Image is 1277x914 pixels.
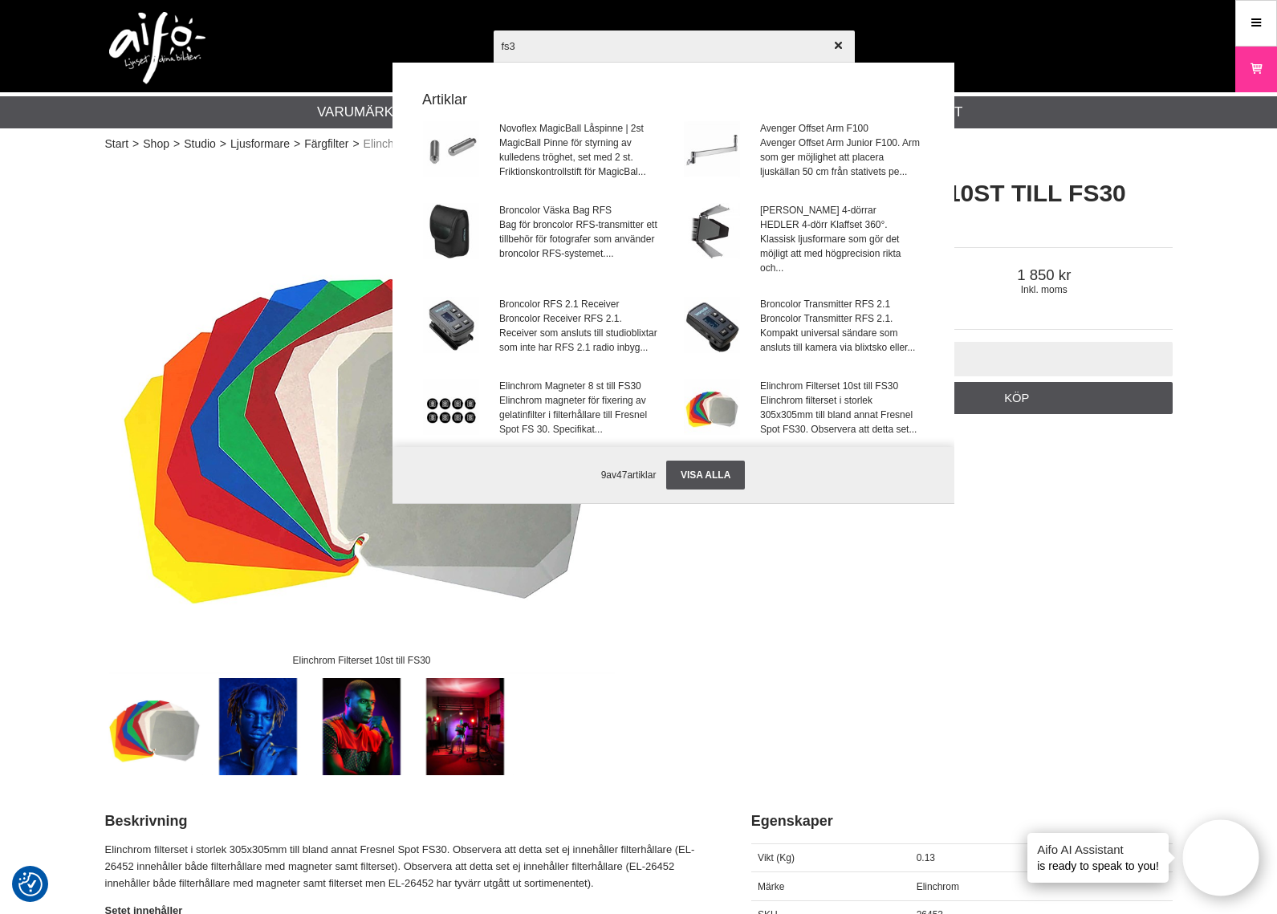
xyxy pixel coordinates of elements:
[499,217,662,261] span: Bag för broncolor RFS-transmitter ett tillbehör för fotografer som använder broncolor RFS-systeme...
[499,121,662,136] span: Novoflex MagicBall Låspinne | 2st
[413,287,673,368] a: Broncolor RFS 2.1 ReceiverBroncolor Receiver RFS 2.1. Receiver som ansluts till studioblixtar som...
[606,469,616,481] span: av
[674,287,933,368] a: Broncolor Transmitter RFS 2.1Broncolor Transmitter RFS 2.1. Kompakt universal sändare som ansluts...
[760,217,923,275] span: HEDLER 4-dörr Klaffset 360°. Klassisk ljusformare som gör det möjligt att med högprecision rikta ...
[499,311,662,355] span: Broncolor Receiver RFS 2.1. Receiver som ansluts till studioblixtar som inte har RFS 2.1 radio in...
[760,297,923,311] span: Broncolor Transmitter RFS 2.1
[413,193,673,286] a: Broncolor Väska Bag RFSBag för broncolor RFS-transmitter ett tillbehör för fotografer som använde...
[109,12,205,84] img: logo.png
[627,469,656,481] span: artiklar
[499,379,662,393] span: Elinchrom Magneter 8 st till FS30
[499,136,662,179] span: MagicBall Pinne för styrning av kulledens tröghet, set med 2 st. Friktionskontrollstift för Magic...
[760,311,923,355] span: Broncolor Transmitter RFS 2.1. Kompakt universal sändare som ansluts till kamera via blixtsko ell...
[494,18,855,74] input: Sök produkter ...
[18,870,43,899] button: Samtyckesinställningar
[760,203,923,217] span: [PERSON_NAME] 4-dörrar
[413,369,673,449] a: Elinchrom Magneter 8 st till FS30Elinchrom magneter för fixering av gelatinfilter i filterhållare...
[601,469,607,481] span: 9
[616,469,627,481] span: 47
[423,379,479,435] img: el72329-001.jpg
[674,112,933,192] a: Avenger Offset Arm F100Avenger Offset Arm Junior F100. Arm som ger möjlighet att placera ljuskäll...
[684,297,740,353] img: br3613300-001.jpg
[413,89,934,111] strong: Artiklar
[674,193,933,286] a: [PERSON_NAME] 4-dörrarHEDLER 4-dörr Klaffset 360°. Klassisk ljusformare som gör det möjligt att m...
[499,203,662,217] span: Broncolor Väska Bag RFS
[413,112,673,192] a: Novoflex MagicBall Låspinne | 2stMagicBall Pinne för styrning av kulledens tröghet, set med 2 st....
[684,203,740,259] img: he7012.jpg
[18,872,43,896] img: Revisit consent button
[760,379,923,393] span: Elinchrom Filterset 10st till FS30
[684,379,740,435] img: el26453.jpg
[684,121,740,177] img: maf100-001.jpg
[674,369,933,449] a: Elinchrom Filterset 10st till FS30Elinchrom filterset i storlek 305x305mm till bland annat Fresne...
[423,203,479,259] img: br3654000-001.jpg
[666,461,745,489] a: Visa alla
[423,297,479,353] img: br3613400-001.jpg
[760,121,923,136] span: Avenger Offset Arm F100
[760,393,923,437] span: Elinchrom filterset i storlek 305x305mm till bland annat Fresnel Spot FS30. Observera att detta s...
[499,393,662,437] span: Elinchrom magneter för fixering av gelatinfilter i filterhållare till Fresnel Spot FS 30. Specifi...
[423,121,479,177] img: no-fs-001.jpg
[317,102,413,123] a: Varumärken
[760,136,923,179] span: Avenger Offset Arm Junior F100. Arm som ger möjlighet att placera ljuskällan 50 cm från stativets...
[499,297,662,311] span: Broncolor RFS 2.1 Receiver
